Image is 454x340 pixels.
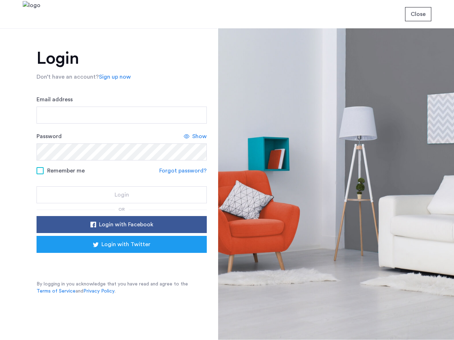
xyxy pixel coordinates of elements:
[37,280,207,295] p: By logging in you acknowledge that you have read and agree to the and .
[37,216,207,233] button: button
[37,74,99,80] span: Don’t have an account?
[37,95,73,104] label: Email address
[405,7,431,21] button: button
[118,207,125,211] span: or
[47,166,85,175] span: Remember me
[192,132,207,141] span: Show
[83,288,115,295] a: Privacy Policy
[37,236,207,253] button: button
[37,132,62,141] label: Password
[159,166,207,175] a: Forgot password?
[23,1,40,28] img: logo
[37,186,207,203] button: button
[411,10,426,18] span: Close
[101,240,150,249] span: Login with Twitter
[99,220,153,229] span: Login with Facebook
[115,191,129,199] span: Login
[99,73,131,81] a: Sign up now
[37,50,207,67] h1: Login
[37,288,76,295] a: Terms of Service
